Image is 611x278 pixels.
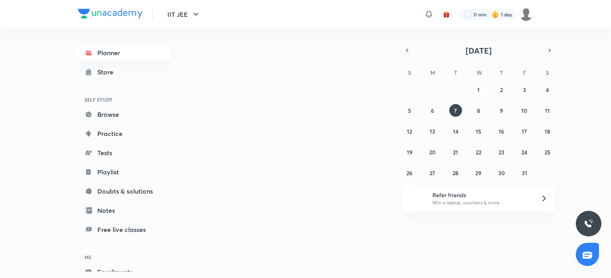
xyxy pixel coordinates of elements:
button: October 18, 2025 [541,125,554,138]
abbr: October 22, 2025 [476,148,481,156]
abbr: October 23, 2025 [498,148,504,156]
abbr: October 31, 2025 [522,169,527,177]
abbr: October 10, 2025 [521,107,527,114]
abbr: October 26, 2025 [406,169,412,177]
abbr: October 24, 2025 [521,148,527,156]
button: October 9, 2025 [495,104,508,117]
abbr: October 1, 2025 [477,86,480,94]
abbr: October 15, 2025 [476,128,481,135]
button: October 27, 2025 [426,166,439,179]
button: October 16, 2025 [495,125,508,138]
button: October 28, 2025 [449,166,462,179]
button: October 21, 2025 [449,146,462,158]
button: October 14, 2025 [449,125,462,138]
button: October 24, 2025 [518,146,531,158]
abbr: October 3, 2025 [523,86,526,94]
button: October 6, 2025 [426,104,439,117]
abbr: October 5, 2025 [408,107,411,114]
button: October 26, 2025 [403,166,416,179]
abbr: October 25, 2025 [545,148,551,156]
button: October 29, 2025 [472,166,485,179]
button: October 3, 2025 [518,83,531,96]
abbr: October 28, 2025 [452,169,458,177]
a: Doubts & solutions [78,183,171,199]
a: Planner [78,45,171,61]
abbr: October 13, 2025 [430,128,435,135]
abbr: October 14, 2025 [453,128,458,135]
abbr: October 16, 2025 [498,128,504,135]
abbr: October 18, 2025 [545,128,550,135]
abbr: October 4, 2025 [546,86,549,94]
abbr: October 21, 2025 [453,148,458,156]
abbr: October 2, 2025 [500,86,503,94]
abbr: October 7, 2025 [454,107,457,114]
button: IIT JEE [163,6,205,22]
button: October 1, 2025 [472,83,485,96]
abbr: Monday [430,69,435,76]
abbr: October 20, 2025 [429,148,436,156]
a: Practice [78,126,171,142]
abbr: October 11, 2025 [545,107,550,114]
abbr: Sunday [408,69,411,76]
a: Company Logo [78,9,143,20]
img: Company Logo [78,9,143,18]
button: October 22, 2025 [472,146,485,158]
span: [DATE] [466,45,492,56]
button: October 13, 2025 [426,125,439,138]
abbr: Wednesday [476,69,482,76]
button: October 31, 2025 [518,166,531,179]
img: referral [408,190,424,206]
button: October 5, 2025 [403,104,416,117]
button: October 10, 2025 [518,104,531,117]
button: October 4, 2025 [541,83,554,96]
button: October 23, 2025 [495,146,508,158]
button: October 8, 2025 [472,104,485,117]
h6: ME [78,250,171,264]
abbr: Tuesday [454,69,457,76]
button: October 15, 2025 [472,125,485,138]
a: Store [78,64,171,80]
img: ttu [584,219,593,228]
abbr: Thursday [500,69,503,76]
img: avatar [443,11,450,18]
button: October 11, 2025 [541,104,554,117]
abbr: Friday [523,69,526,76]
img: streak [491,10,499,18]
abbr: October 17, 2025 [522,128,527,135]
button: October 17, 2025 [518,125,531,138]
p: Win a laptop, vouchers & more [432,199,531,206]
abbr: October 29, 2025 [475,169,481,177]
abbr: Saturday [546,69,549,76]
abbr: October 9, 2025 [500,107,503,114]
abbr: October 30, 2025 [498,169,505,177]
a: Tests [78,145,171,161]
h6: SELF STUDY [78,93,171,106]
a: Free live classes [78,222,171,238]
h6: Refer friends [432,191,531,199]
button: October 19, 2025 [403,146,416,158]
abbr: October 8, 2025 [477,107,480,114]
button: October 2, 2025 [495,83,508,96]
abbr: October 6, 2025 [431,107,434,114]
button: [DATE] [413,45,544,56]
button: October 20, 2025 [426,146,439,158]
a: Browse [78,106,171,122]
button: avatar [440,8,453,21]
div: Store [97,67,118,77]
abbr: October 12, 2025 [407,128,412,135]
button: October 7, 2025 [449,104,462,117]
abbr: October 27, 2025 [430,169,435,177]
abbr: October 19, 2025 [407,148,412,156]
a: Notes [78,202,171,218]
button: October 25, 2025 [541,146,554,158]
img: Raghav sharan singh [519,8,533,21]
a: Playlist [78,164,171,180]
button: October 12, 2025 [403,125,416,138]
button: October 30, 2025 [495,166,508,179]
